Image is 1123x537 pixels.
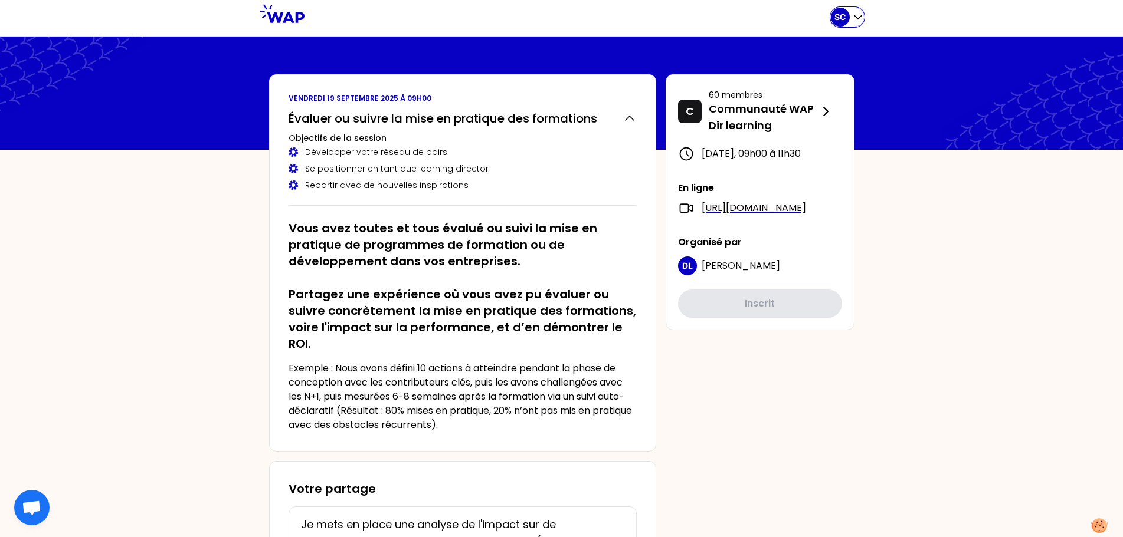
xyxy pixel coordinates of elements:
[831,8,864,27] button: SC
[702,201,806,215] a: [URL][DOMAIN_NAME]
[682,260,693,272] p: DL
[709,101,818,134] p: Communauté WAP Dir learning
[289,146,637,158] div: Développer votre réseau de pairs
[702,259,780,272] span: [PERSON_NAME]
[678,181,842,195] p: En ligne
[678,289,842,318] button: Inscrit
[289,480,637,497] h3: Votre partage
[709,89,818,101] p: 60 membres
[678,146,842,162] div: [DATE] , 09h00 à 11h30
[289,163,637,174] div: Se positionner en tant que learning director
[289,110,597,127] h2: Évaluer ou suivre la mise en pratique des formations
[289,220,637,352] h2: Vous avez toutes et tous évalué ou suivi la mise en pratique de programmes de formation ou de dév...
[14,490,50,525] div: Ouvrir le chat
[289,361,637,432] p: Exemple : Nous avons défini 10 actions à atteindre pendant la phase de conception avec les contri...
[289,179,637,191] div: Repartir avec de nouvelles inspirations
[289,110,637,127] button: Évaluer ou suivre la mise en pratique des formations
[678,235,842,249] p: Organisé par
[686,103,694,120] p: C
[289,132,637,144] h3: Objectifs de la session
[834,11,846,23] p: SC
[289,94,637,103] p: vendredi 19 septembre 2025 à 09h00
